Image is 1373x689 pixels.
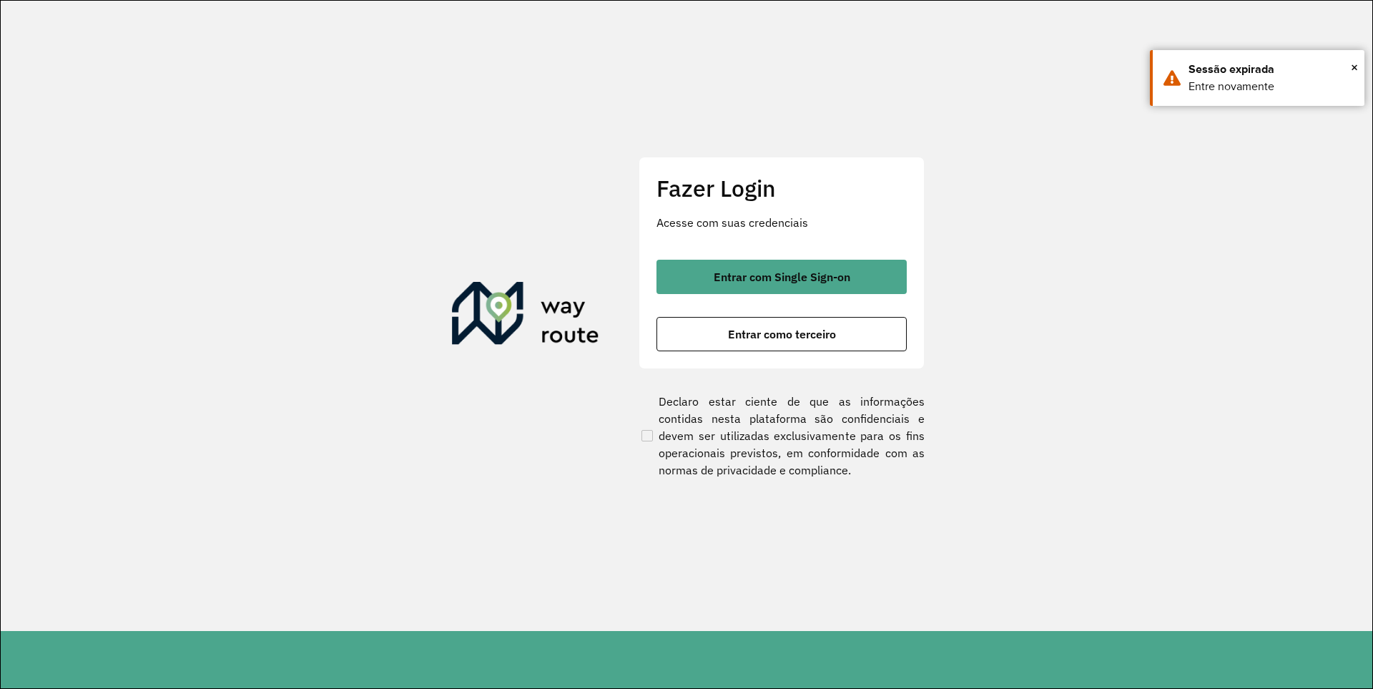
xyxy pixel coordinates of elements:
[728,328,836,340] span: Entrar como terceiro
[1189,78,1354,95] div: Entre novamente
[1351,57,1358,78] span: ×
[1189,61,1354,78] div: Sessão expirada
[639,393,925,479] label: Declaro estar ciente de que as informações contidas nesta plataforma são confidenciais e devem se...
[656,175,907,202] h2: Fazer Login
[656,317,907,351] button: button
[452,282,599,351] img: Roteirizador AmbevTech
[714,271,850,283] span: Entrar com Single Sign-on
[1351,57,1358,78] button: Close
[656,214,907,231] p: Acesse com suas credenciais
[656,260,907,294] button: button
